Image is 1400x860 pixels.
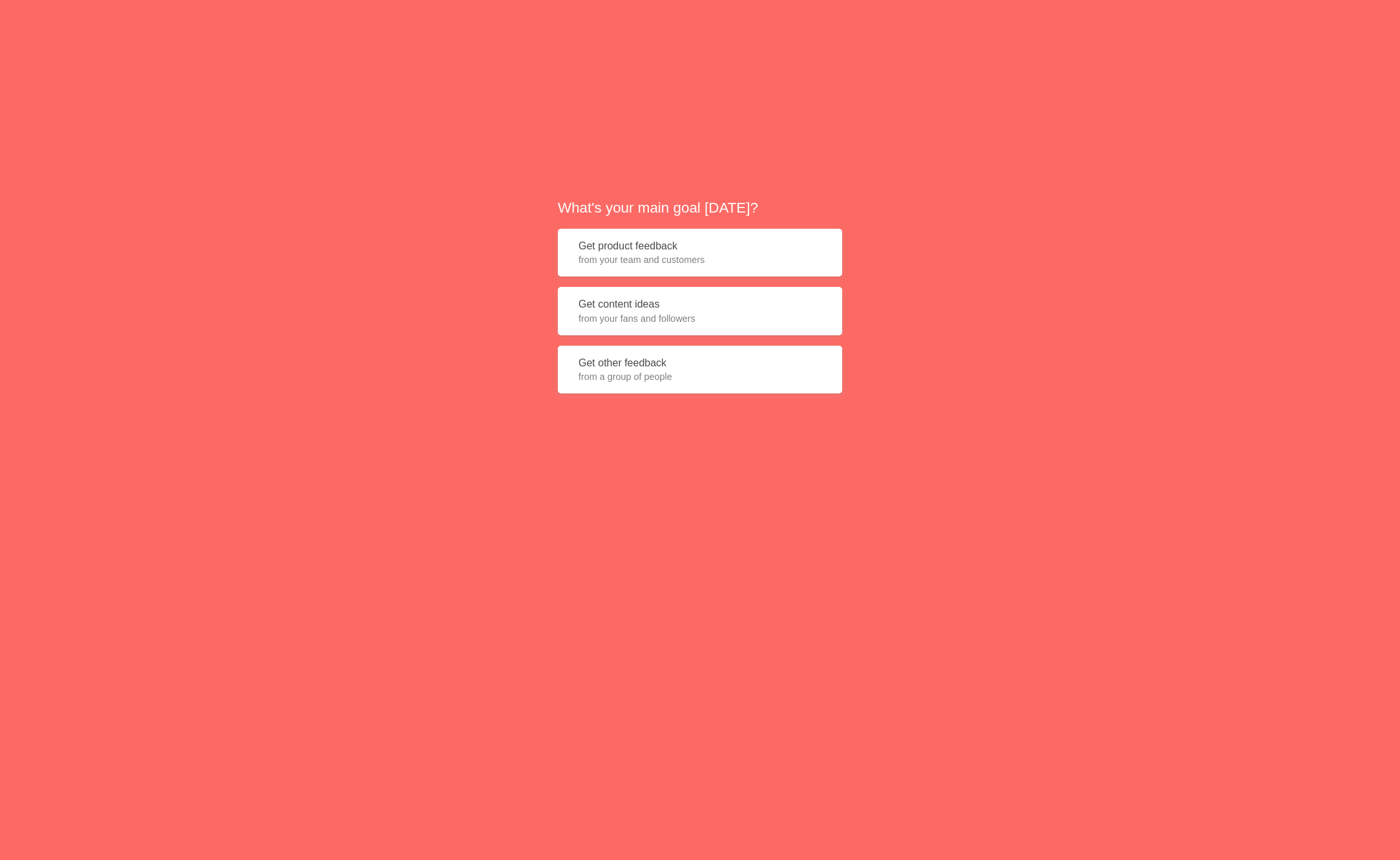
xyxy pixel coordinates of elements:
span: from your fans and followers [578,312,822,325]
h2: What's your main goal [DATE]? [558,198,842,218]
button: Get content ideasfrom your fans and followers [558,287,842,335]
button: Get product feedbackfrom your team and customers [558,229,842,277]
button: Get other feedbackfrom a group of people [558,346,842,394]
span: from your team and customers [578,253,822,266]
span: from a group of people [578,370,822,383]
